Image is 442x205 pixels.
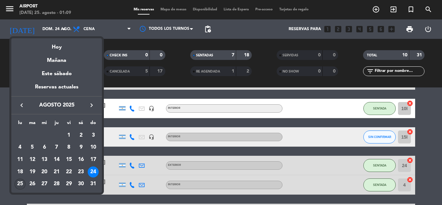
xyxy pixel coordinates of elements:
[88,101,95,109] i: keyboard_arrow_right
[38,154,50,166] td: 13 de agosto de 2025
[87,166,99,178] td: 24 de agosto de 2025
[14,154,26,166] td: 11 de agosto de 2025
[50,154,63,166] td: 14 de agosto de 2025
[26,154,39,166] td: 12 de agosto de 2025
[51,154,62,165] div: 14
[26,142,39,154] td: 5 de agosto de 2025
[38,178,50,190] td: 27 de agosto de 2025
[63,129,75,142] td: 1 de agosto de 2025
[75,154,87,166] td: 16 de agosto de 2025
[27,166,38,177] div: 19
[75,119,87,129] th: sábado
[14,119,26,129] th: lunes
[11,38,102,51] div: Hoy
[11,83,102,96] div: Reservas actuales
[50,166,63,178] td: 21 de agosto de 2025
[15,154,26,165] div: 11
[63,166,74,177] div: 22
[63,179,74,190] div: 29
[50,178,63,190] td: 28 de agosto de 2025
[87,142,99,154] td: 10 de agosto de 2025
[86,101,97,109] button: keyboard_arrow_right
[15,142,26,153] div: 4
[63,142,74,153] div: 8
[75,129,87,142] td: 2 de agosto de 2025
[75,142,86,153] div: 9
[63,119,75,129] th: viernes
[39,166,50,177] div: 20
[27,179,38,190] div: 26
[51,142,62,153] div: 7
[63,130,74,141] div: 1
[11,65,102,83] div: Este sábado
[75,166,87,178] td: 23 de agosto de 2025
[63,154,75,166] td: 15 de agosto de 2025
[63,142,75,154] td: 8 de agosto de 2025
[51,166,62,177] div: 21
[15,166,26,177] div: 18
[50,142,63,154] td: 7 de agosto de 2025
[88,130,99,141] div: 3
[28,101,86,109] span: agosto 2025
[88,142,99,153] div: 10
[75,178,87,190] td: 30 de agosto de 2025
[51,179,62,190] div: 28
[87,129,99,142] td: 3 de agosto de 2025
[75,142,87,154] td: 9 de agosto de 2025
[88,166,99,177] div: 24
[14,166,26,178] td: 18 de agosto de 2025
[75,166,86,177] div: 23
[14,129,63,142] td: AGO.
[38,166,50,178] td: 20 de agosto de 2025
[14,178,26,190] td: 25 de agosto de 2025
[87,119,99,129] th: domingo
[50,119,63,129] th: jueves
[15,179,26,190] div: 25
[63,154,74,165] div: 15
[11,51,102,65] div: Mañana
[14,142,26,154] td: 4 de agosto de 2025
[18,101,26,109] i: keyboard_arrow_left
[16,101,28,109] button: keyboard_arrow_left
[39,154,50,165] div: 13
[63,178,75,190] td: 29 de agosto de 2025
[63,166,75,178] td: 22 de agosto de 2025
[39,142,50,153] div: 6
[88,154,99,165] div: 17
[75,179,86,190] div: 30
[87,178,99,190] td: 31 de agosto de 2025
[87,154,99,166] td: 17 de agosto de 2025
[26,178,39,190] td: 26 de agosto de 2025
[75,130,86,141] div: 2
[75,154,86,165] div: 16
[27,154,38,165] div: 12
[38,142,50,154] td: 6 de agosto de 2025
[26,119,39,129] th: martes
[26,166,39,178] td: 19 de agosto de 2025
[88,179,99,190] div: 31
[38,119,50,129] th: miércoles
[27,142,38,153] div: 5
[39,179,50,190] div: 27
